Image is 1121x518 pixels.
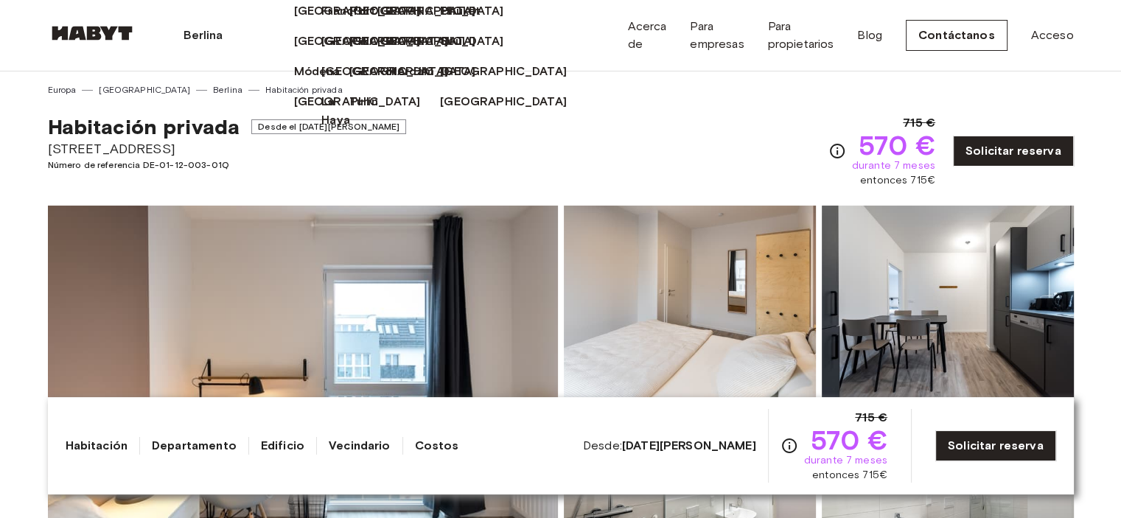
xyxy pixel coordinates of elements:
[48,83,77,97] a: Europa
[440,64,567,78] font: [GEOGRAPHIC_DATA]
[349,32,491,51] a: [GEOGRAPHIC_DATA]
[349,63,491,81] a: [GEOGRAPHIC_DATA]
[857,28,882,42] font: Blog
[349,94,378,108] font: Turín
[918,28,995,42] font: Contáctanos
[965,144,1061,158] font: Solicitar reserva
[906,20,1007,51] a: Contáctanos
[811,424,887,456] font: 570 €
[855,410,887,424] font: 715 €
[903,116,935,130] font: 715 €
[294,93,436,111] a: [GEOGRAPHIC_DATA]
[294,64,341,78] font: Módena
[349,64,476,78] font: [GEOGRAPHIC_DATA]
[780,437,798,455] svg: Consulte el resumen de costos para ver el precio completo. Tenga en cuenta que los descuentos se ...
[329,438,391,452] font: Vecindario
[377,64,434,78] font: Róterdam
[440,63,582,81] a: [GEOGRAPHIC_DATA]
[440,94,567,108] font: [GEOGRAPHIC_DATA]
[622,438,756,452] font: [DATE][PERSON_NAME]
[377,32,519,51] a: [GEOGRAPHIC_DATA]
[440,4,481,18] font: Phuket
[627,19,666,51] font: Acerca de
[349,93,393,111] a: Turín
[377,2,519,21] a: [GEOGRAPHIC_DATA]
[1031,27,1074,44] a: Acceso
[690,18,744,53] a: Para empresas
[349,2,491,21] a: [GEOGRAPHIC_DATA]
[564,206,816,399] img: Imagen de la unidad DE-01-12-003-01Q
[48,159,230,170] font: Número de referencia DE-01-12-003-01Q
[294,4,421,18] font: [GEOGRAPHIC_DATA]
[48,84,77,95] font: Europa
[294,32,436,51] a: [GEOGRAPHIC_DATA]
[804,454,887,466] font: durante 7 meses
[294,2,436,21] a: [GEOGRAPHIC_DATA]
[184,28,223,42] font: Berlina
[812,469,887,481] font: entonces 715€
[321,34,448,48] font: [GEOGRAPHIC_DATA]
[690,19,744,51] font: Para empresas
[321,32,463,51] a: [GEOGRAPHIC_DATA]
[321,94,350,127] font: La Haya
[321,4,375,18] font: Fráncfort
[828,142,846,160] svg: Consulte el resumen de costos para ver el precio completo. Tenga en cuenta que los descuentos se ...
[415,437,459,455] a: Costos
[627,18,666,53] a: Acerca de
[822,206,1074,399] img: Imagen de la unidad DE-01-12-003-01Q
[66,438,128,452] font: Habitación
[48,141,175,157] font: [STREET_ADDRESS]
[768,19,834,51] font: Para propietarios
[294,94,421,108] font: [GEOGRAPHIC_DATA]
[768,18,834,53] a: Para propietarios
[66,437,128,455] a: Habitación
[321,93,365,130] a: La Haya
[377,63,449,81] a: Róterdam
[48,26,136,41] img: Habyt
[321,63,463,81] a: [GEOGRAPHIC_DATA]
[440,2,495,21] a: Phuket
[377,4,504,18] font: [GEOGRAPHIC_DATA]
[440,34,465,48] font: Seúl
[152,438,237,452] font: Departamento
[953,136,1074,167] a: Solicitar reserva
[349,34,476,48] font: [GEOGRAPHIC_DATA]
[852,159,935,172] font: durante 7 meses
[294,34,421,48] font: [GEOGRAPHIC_DATA]
[213,84,242,95] font: Berlina
[948,438,1044,452] font: Solicitar reserva
[857,27,882,44] a: Blog
[329,437,391,455] a: Vecindario
[99,84,190,95] font: [GEOGRAPHIC_DATA]
[377,34,504,48] font: [GEOGRAPHIC_DATA]
[261,438,304,452] font: Edificio
[859,129,935,161] font: 570 €
[440,32,480,51] a: Seúl
[99,83,190,97] a: [GEOGRAPHIC_DATA]
[583,438,622,452] font: Desde:
[294,63,355,81] a: Módena
[261,437,304,455] a: Edificio
[440,93,582,111] a: [GEOGRAPHIC_DATA]
[415,438,459,452] font: Costos
[349,4,476,18] font: [GEOGRAPHIC_DATA]
[321,2,390,21] a: Fráncfort
[1031,28,1074,42] font: Acceso
[860,174,935,186] font: entonces 715€
[213,83,242,97] a: Berlina
[321,64,448,78] font: [GEOGRAPHIC_DATA]
[935,430,1056,461] a: Solicitar reserva
[152,437,237,455] a: Departamento
[48,114,240,139] font: Habitación privada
